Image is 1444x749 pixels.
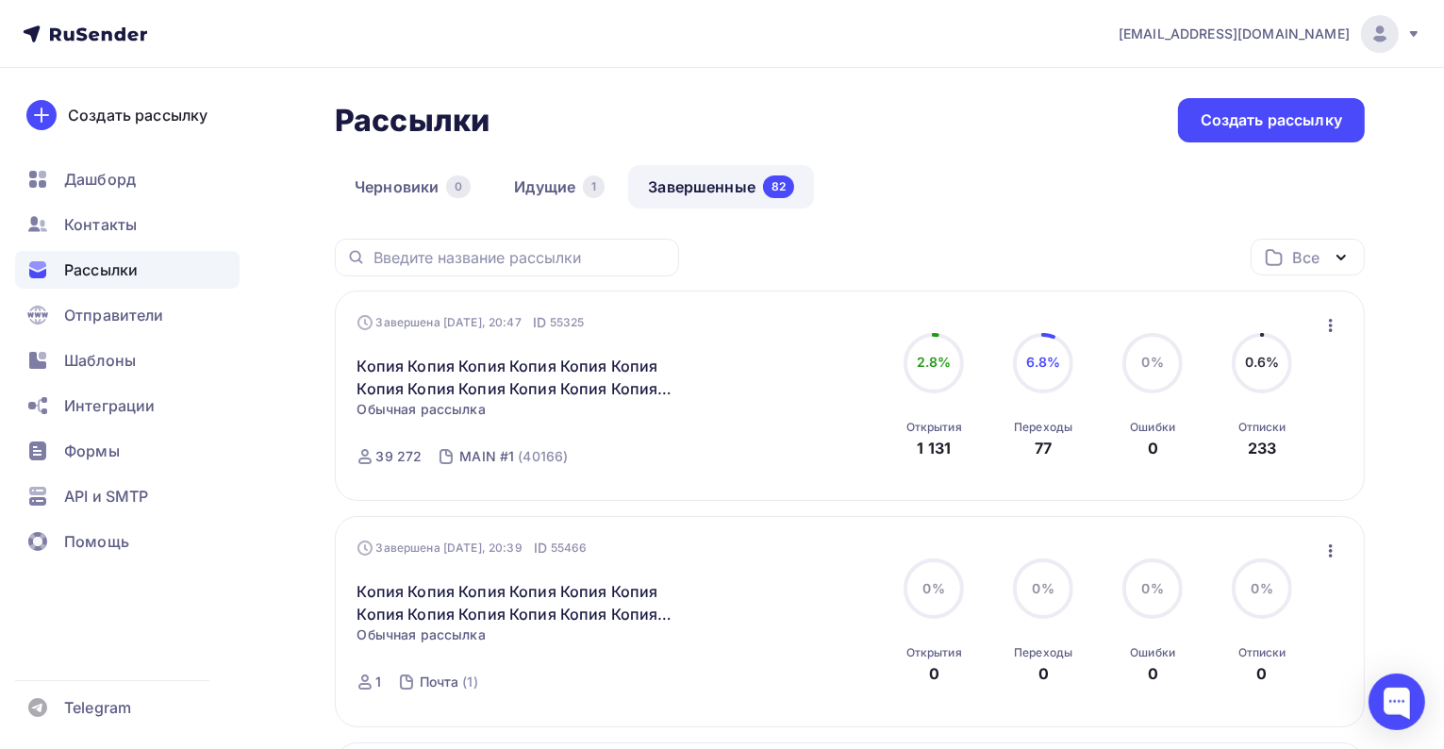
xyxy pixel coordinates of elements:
[64,304,164,326] span: Отправители
[1293,246,1320,269] div: Все
[929,662,939,685] div: 0
[763,175,794,198] div: 82
[64,485,148,508] span: API и SMTP
[1248,437,1276,459] div: 233
[64,696,131,719] span: Telegram
[1238,645,1286,660] div: Отписки
[459,447,514,466] div: MAIN #1
[68,104,207,126] div: Создать рассылку
[15,251,240,289] a: Рассылки
[1201,109,1342,131] div: Создать рассылку
[357,539,588,558] div: Завершена [DATE], 20:39
[533,313,546,332] span: ID
[376,447,423,466] div: 39 272
[357,355,681,400] a: Копия Копия Копия Копия Копия Копия Копия Копия Копия Копия Копия Копия Копия Копия Копия 04 08
[1033,580,1054,596] span: 0%
[1148,662,1158,685] div: 0
[1257,662,1268,685] div: 0
[420,673,459,691] div: Почта
[1038,662,1049,685] div: 0
[64,168,136,191] span: Дашборд
[1252,580,1273,596] span: 0%
[357,625,486,644] span: Обычная рассылка
[917,354,952,370] span: 2.8%
[1014,420,1072,435] div: Переходы
[335,102,490,140] h2: Рассылки
[494,165,624,208] a: Идущие1
[906,645,962,660] div: Открытия
[1148,437,1158,459] div: 0
[64,349,136,372] span: Шаблоны
[551,539,588,558] span: 55466
[418,667,480,697] a: Почта (1)
[373,247,668,268] input: Введите название рассылки
[64,440,120,462] span: Формы
[15,341,240,379] a: Шаблоны
[462,673,477,691] div: (1)
[1014,645,1072,660] div: Переходы
[1119,15,1421,53] a: [EMAIL_ADDRESS][DOMAIN_NAME]
[1119,25,1350,43] span: [EMAIL_ADDRESS][DOMAIN_NAME]
[357,400,486,419] span: Обычная рассылка
[906,420,962,435] div: Открытия
[15,432,240,470] a: Формы
[1142,580,1164,596] span: 0%
[550,313,585,332] span: 55325
[1130,420,1175,435] div: Ошибки
[1026,354,1061,370] span: 6.8%
[335,165,490,208] a: Черновики0
[923,580,945,596] span: 0%
[15,206,240,243] a: Контакты
[64,258,138,281] span: Рассылки
[917,437,951,459] div: 1 131
[1251,239,1365,275] button: Все
[357,580,681,625] a: Копия Копия Копия Копия Копия Копия Копия Копия Копия Копия Копия Копия Копия Копия Копия 04 08
[1035,437,1052,459] div: 77
[1245,354,1280,370] span: 0.6%
[64,213,137,236] span: Контакты
[64,394,155,417] span: Интеграции
[1238,420,1286,435] div: Отписки
[534,539,547,558] span: ID
[518,447,568,466] div: (40166)
[376,673,382,691] div: 1
[446,175,471,198] div: 0
[64,530,129,553] span: Помощь
[1142,354,1164,370] span: 0%
[357,313,585,332] div: Завершена [DATE], 20:47
[15,160,240,198] a: Дашборд
[15,296,240,334] a: Отправители
[628,165,814,208] a: Завершенные82
[583,175,605,198] div: 1
[1130,645,1175,660] div: Ошибки
[457,441,570,472] a: MAIN #1 (40166)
